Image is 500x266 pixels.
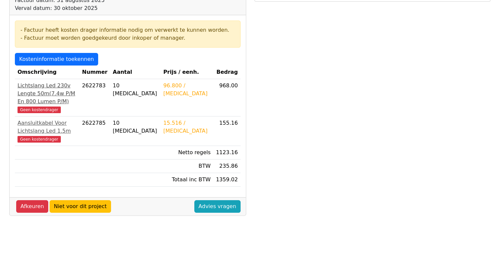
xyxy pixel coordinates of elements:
[18,119,77,135] div: Aansluitkabel Voor Lichtslang Led 1.5m
[15,66,79,79] th: Omschrijving
[213,159,240,173] td: 235.86
[113,82,158,98] div: 10 [MEDICAL_DATA]
[161,159,213,173] td: BTW
[79,79,110,116] td: 2622783
[161,66,213,79] th: Prijs / eenh.
[163,82,211,98] div: 96.800 / [MEDICAL_DATA]
[213,116,240,146] td: 155.16
[20,26,235,34] div: - Factuur heeft kosten drager informatie nodig om verwerkt te kunnen worden.
[18,82,77,113] a: Lichtslang Led 230v Lengte 50m(7.4w P/M En 800 Lumen P/M)Geen kostendrager
[15,4,105,12] div: Verval datum: 30 oktober 2025
[113,119,158,135] div: 10 [MEDICAL_DATA]
[18,107,61,113] span: Geen kostendrager
[18,136,61,143] span: Geen kostendrager
[213,173,240,187] td: 1359.02
[16,200,48,213] a: Afkeuren
[18,119,77,143] a: Aansluitkabel Voor Lichtslang Led 1.5mGeen kostendrager
[163,119,211,135] div: 15.516 / [MEDICAL_DATA]
[79,66,110,79] th: Nummer
[161,146,213,159] td: Netto regels
[194,200,241,213] a: Advies vragen
[18,82,77,106] div: Lichtslang Led 230v Lengte 50m(7.4w P/M En 800 Lumen P/M)
[20,34,235,42] div: - Factuur moet worden goedgekeurd door inkoper of manager.
[213,79,240,116] td: 968.00
[213,66,240,79] th: Bedrag
[15,53,98,66] a: Kosteninformatie toekennen
[161,173,213,187] td: Totaal inc BTW
[213,146,240,159] td: 1123.16
[79,116,110,146] td: 2622785
[110,66,161,79] th: Aantal
[50,200,111,213] a: Niet voor dit project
